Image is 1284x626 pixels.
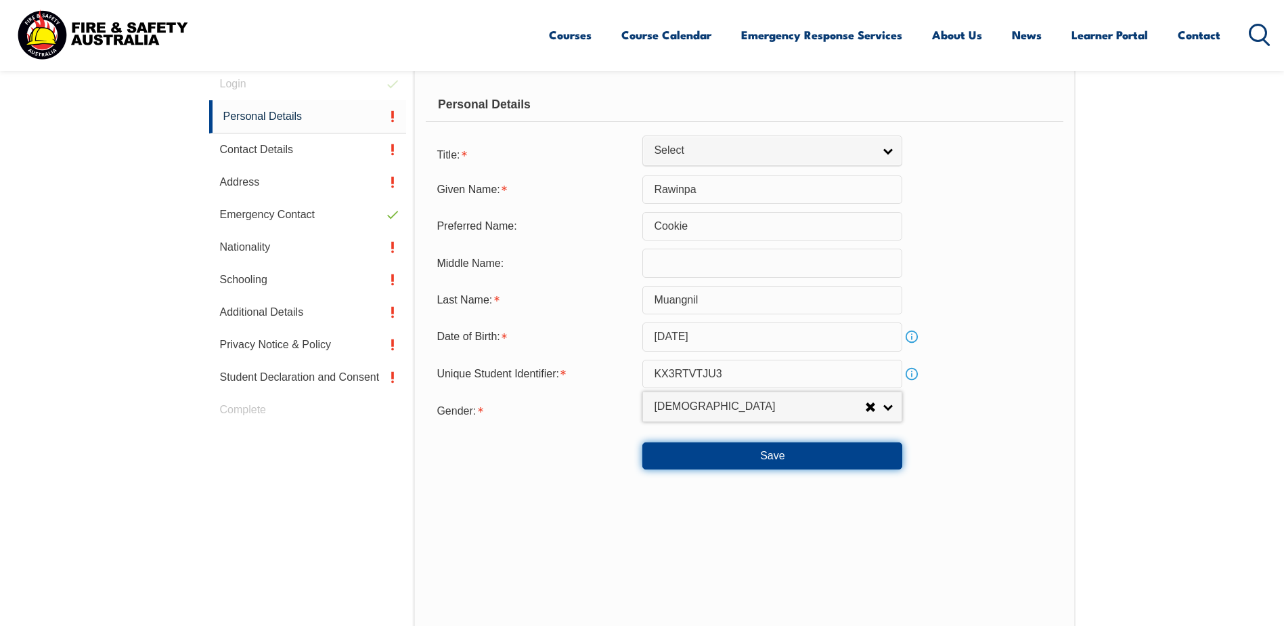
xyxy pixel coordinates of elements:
input: 10 Characters no 1, 0, O or I [642,360,902,388]
a: Schooling [209,264,407,296]
span: Gender: [437,405,476,417]
a: Contact Details [209,133,407,166]
a: Emergency Contact [209,199,407,231]
a: Additional Details [209,296,407,329]
div: Gender is required. [426,396,642,423]
a: About Us [932,17,982,53]
div: Unique Student Identifier is required. [426,361,642,387]
div: Date of Birth is required. [426,324,642,350]
a: Course Calendar [621,17,711,53]
span: Title: [437,149,460,161]
a: Contact [1178,17,1220,53]
div: Preferred Name: [426,213,642,239]
a: News [1012,17,1042,53]
input: Select Date... [642,322,902,351]
a: Nationality [209,231,407,264]
a: Emergency Response Services [741,17,902,53]
div: Title is required. [426,140,642,167]
div: Middle Name: [426,250,642,276]
a: Learner Portal [1071,17,1148,53]
div: Personal Details [426,88,1063,122]
span: Select [654,144,873,158]
a: Info [902,327,921,346]
a: Info [902,364,921,383]
a: Courses [549,17,592,53]
button: Save [642,442,902,469]
a: Address [209,166,407,199]
div: Given Name is required. [426,177,642,203]
a: Privacy Notice & Policy [209,329,407,361]
div: Last Name is required. [426,287,642,313]
span: [DEMOGRAPHIC_DATA] [654,400,865,414]
a: Personal Details [209,100,407,133]
a: Student Declaration and Consent [209,361,407,394]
